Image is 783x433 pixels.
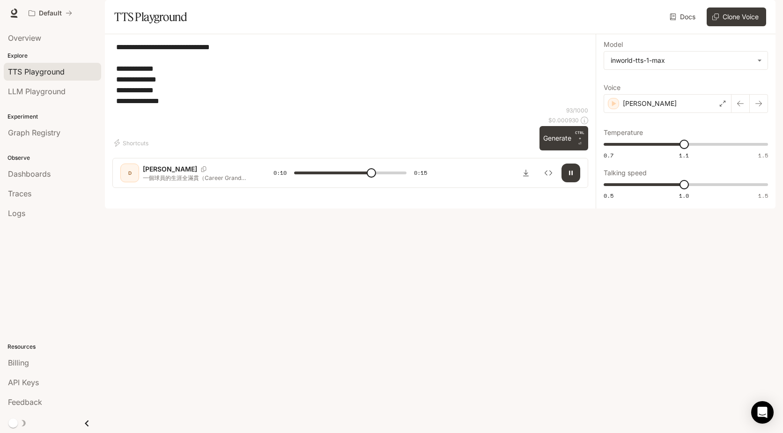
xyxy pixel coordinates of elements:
button: Clone Voice [707,7,766,26]
h1: TTS Playground [114,7,187,26]
div: inworld-tts-1-max [611,56,753,65]
span: 1.5 [758,192,768,200]
p: Talking speed [604,170,647,176]
span: 1.5 [758,151,768,159]
button: Download audio [517,164,535,182]
span: 0.7 [604,151,613,159]
a: Docs [668,7,699,26]
div: Open Intercom Messenger [751,401,774,424]
p: Voice [604,84,620,91]
button: GenerateCTRL +⏎ [539,126,588,150]
p: 一個球員的生涯全滿貫（Career Grand Slam）」是指： 1. 一年內奪得四大滿貫 2. 在一個滿貫比賽中四連冠 3. 拿下四大滿貫雙打冠軍 4. 生涯至少各奪一次四大滿貫 [143,174,251,182]
span: 0:15 [414,168,427,178]
p: [PERSON_NAME] [143,164,197,174]
span: 1.0 [679,192,689,200]
p: Model [604,41,623,48]
p: Default [39,9,62,17]
span: 1.1 [679,151,689,159]
div: D [122,165,137,180]
span: 0:10 [273,168,287,178]
button: Inspect [539,164,558,182]
button: All workspaces [24,4,76,22]
span: 0.5 [604,192,613,200]
p: 93 / 1000 [566,106,588,114]
button: Copy Voice ID [197,166,210,172]
p: ⏎ [575,130,584,147]
p: Temperature [604,129,643,136]
button: Shortcuts [112,135,152,150]
p: CTRL + [575,130,584,141]
p: [PERSON_NAME] [623,99,677,108]
div: inworld-tts-1-max [604,52,768,69]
